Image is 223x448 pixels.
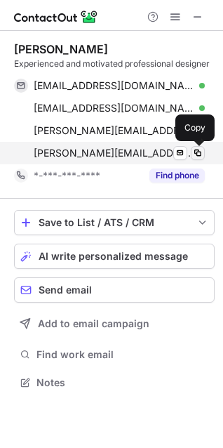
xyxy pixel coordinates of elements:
span: [PERSON_NAME][EMAIL_ADDRESS][DOMAIN_NAME] [34,124,194,137]
img: ContactOut v5.3.10 [14,8,98,25]
button: Reveal Button [149,169,205,183]
span: AI write personalized message [39,251,188,262]
button: AI write personalized message [14,244,215,269]
button: Send email [14,277,215,303]
button: Find work email [14,345,215,364]
span: Notes [36,376,209,389]
div: Experienced and motivated professional designer [14,58,215,70]
span: Find work email [36,348,209,361]
span: Send email [39,284,92,296]
span: [EMAIL_ADDRESS][DOMAIN_NAME] [34,102,194,114]
button: Notes [14,373,215,393]
span: Add to email campaign [38,318,149,329]
span: [PERSON_NAME][EMAIL_ADDRESS][DOMAIN_NAME] [34,147,194,159]
button: Add to email campaign [14,311,215,336]
button: save-profile-one-click [14,210,215,235]
span: [EMAIL_ADDRESS][DOMAIN_NAME] [34,79,194,92]
div: [PERSON_NAME] [14,42,108,56]
div: Save to List / ATS / CRM [39,217,190,228]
